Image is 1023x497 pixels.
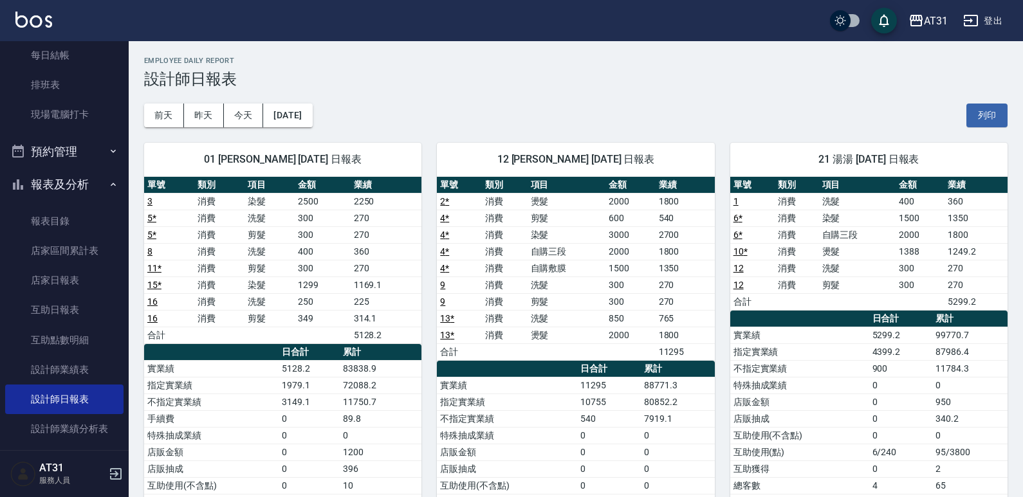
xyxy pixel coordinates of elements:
[295,276,350,293] td: 1299
[577,361,641,377] th: 日合計
[244,276,295,293] td: 染髮
[340,393,421,410] td: 11750.7
[528,293,606,310] td: 剪髮
[945,177,1008,194] th: 業績
[144,177,421,344] table: a dense table
[775,177,819,194] th: 類別
[295,193,350,210] td: 2500
[482,177,527,194] th: 類別
[279,444,340,460] td: 0
[896,243,945,260] td: 1388
[641,393,714,410] td: 80852.2
[528,310,606,327] td: 洗髮
[869,444,933,460] td: 6/240
[896,193,945,210] td: 400
[746,153,992,166] span: 21 湯湯 [DATE] 日報表
[244,210,295,226] td: 洗髮
[340,477,421,494] td: 10
[775,276,819,293] td: 消費
[932,444,1008,460] td: 95/3800
[351,210,422,226] td: 270
[194,260,244,276] td: 消費
[730,360,869,377] td: 不指定實業績
[482,293,527,310] td: 消費
[482,193,527,210] td: 消費
[577,460,641,477] td: 0
[775,210,819,226] td: 消費
[147,196,152,206] a: 3
[351,276,422,293] td: 1169.1
[437,393,577,410] td: 指定實業績
[5,135,124,168] button: 預約管理
[730,377,869,393] td: 特殊抽成業績
[295,210,350,226] td: 300
[656,193,715,210] td: 1800
[819,243,896,260] td: 燙髮
[641,444,714,460] td: 0
[5,355,124,384] a: 設計師業績表
[279,410,340,427] td: 0
[194,226,244,243] td: 消費
[440,296,445,307] a: 9
[819,226,896,243] td: 自購三段
[775,243,819,260] td: 消費
[340,410,421,427] td: 89.8
[896,210,945,226] td: 1500
[482,327,527,343] td: 消費
[577,427,641,444] td: 0
[733,196,739,206] a: 1
[577,393,641,410] td: 10755
[819,193,896,210] td: 洗髮
[295,293,350,310] td: 250
[340,344,421,361] th: 累計
[279,427,340,444] td: 0
[440,280,445,290] a: 9
[351,243,422,260] td: 360
[869,460,933,477] td: 0
[295,226,350,243] td: 300
[577,477,641,494] td: 0
[279,393,340,410] td: 3149.1
[656,210,715,226] td: 540
[528,177,606,194] th: 項目
[733,263,744,273] a: 12
[577,444,641,460] td: 0
[656,226,715,243] td: 2700
[482,226,527,243] td: 消費
[5,70,124,100] a: 排班表
[730,177,1008,311] table: a dense table
[144,477,279,494] td: 互助使用(不含點)
[871,8,897,33] button: save
[605,210,655,226] td: 600
[244,243,295,260] td: 洗髮
[605,243,655,260] td: 2000
[194,293,244,310] td: 消費
[966,104,1008,127] button: 列印
[351,226,422,243] td: 270
[279,377,340,393] td: 1979.1
[351,310,422,327] td: 314.1
[437,177,714,361] table: a dense table
[932,360,1008,377] td: 11784.3
[730,327,869,343] td: 實業績
[932,460,1008,477] td: 2
[869,477,933,494] td: 4
[452,153,699,166] span: 12 [PERSON_NAME] [DATE] 日報表
[819,177,896,194] th: 項目
[605,260,655,276] td: 1500
[340,444,421,460] td: 1200
[869,410,933,427] td: 0
[775,226,819,243] td: 消費
[641,427,714,444] td: 0
[656,276,715,293] td: 270
[819,210,896,226] td: 染髮
[184,104,224,127] button: 昨天
[924,13,948,29] div: AT31
[279,360,340,377] td: 5128.2
[351,327,422,343] td: 5128.2
[194,310,244,327] td: 消費
[733,280,744,290] a: 12
[641,477,714,494] td: 0
[482,310,527,327] td: 消費
[528,276,606,293] td: 洗髮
